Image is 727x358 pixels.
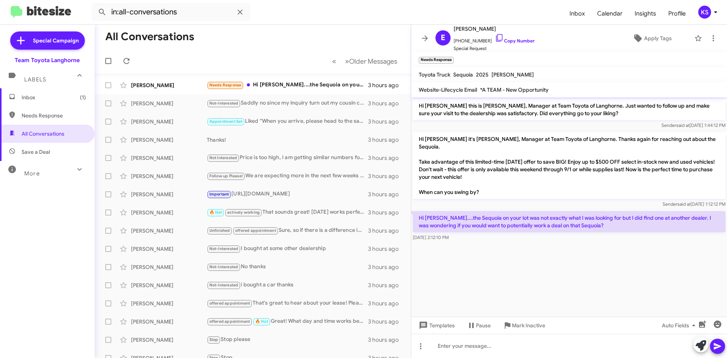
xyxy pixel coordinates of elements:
div: 3 hours ago [368,281,405,289]
span: Needs Response [209,83,242,88]
span: » [345,56,349,66]
div: [PERSON_NAME] [131,191,207,198]
span: Appointment Set [209,119,243,124]
div: That's great to hear about your lease! Please feel free to reach out whenever you need assistance! [207,299,368,308]
span: said at [677,201,691,207]
p: Hi [PERSON_NAME]....the Sequoia on your lot was not exactly what I was looking for but I did find... [413,211,725,232]
span: More [24,170,40,177]
div: Thanks! [207,136,368,144]
div: 3 hours ago [368,300,405,307]
div: i bought a car thanks [207,281,368,289]
a: Copy Number [495,38,535,44]
span: Not-Interested [209,101,239,106]
span: Auto Fields [662,319,698,332]
div: 3 hours ago [368,245,405,253]
span: Profile [662,3,692,25]
div: Liked “When you arrive, please head to the sales building…” [207,117,368,126]
button: Templates [411,319,461,332]
div: 3 hours ago [368,118,405,125]
div: 3 hours ago [368,81,405,89]
div: 3 hours ago [368,209,405,216]
span: actively working [227,210,260,215]
span: Sender [DATE] 1:12:12 PM [663,201,725,207]
span: Toyota Truck [419,71,450,78]
span: Important [209,192,229,197]
p: Hi [PERSON_NAME] it's [PERSON_NAME], Manager at Team Toyota of Langhorne. Thanks again for reachi... [413,132,725,199]
span: Follow up Please! [209,174,243,178]
span: *A TEAM - New Opportunity [480,86,549,93]
span: Labels [24,76,46,83]
div: I bought at some other dealership [207,244,368,253]
div: 3 hours ago [368,318,405,325]
span: Sender [DATE] 1:44:12 PM [661,122,725,128]
span: [PHONE_NUMBER] [454,33,535,45]
div: Team Toyota Langhorne [15,56,80,64]
span: Not-Interested [209,283,239,288]
button: Apply Tags [613,31,691,45]
span: said at [676,122,690,128]
span: Unfinished [209,228,230,233]
span: Mark Inactive [512,319,545,332]
span: All Conversations [22,130,64,138]
div: [PERSON_NAME] [131,100,207,107]
span: Not Interested [209,155,237,160]
div: 3 hours ago [368,263,405,271]
nav: Page navigation example [328,53,402,69]
div: We are expecting more in the next few weeks and the 2026 Rav4 models are expected near the new year. [207,172,368,180]
button: Next [340,53,402,69]
span: Apply Tags [644,31,672,45]
div: [PERSON_NAME] [131,227,207,234]
div: No thanks [207,263,368,271]
span: 2025 [476,71,488,78]
span: (1) [80,94,86,101]
div: 3 hours ago [368,336,405,344]
span: Save a Deal [22,148,50,156]
div: [PERSON_NAME] [131,300,207,307]
div: Price is too high, I am getting similar numbers for SE with same packages. Anyway thanks for the ... [207,153,368,162]
div: 3 hours ago [368,172,405,180]
div: Hi [PERSON_NAME]....the Sequoia on your lot was not exactly what I was looking for but I did find... [207,81,368,89]
span: Templates [417,319,455,332]
button: Pause [461,319,497,332]
div: Sure, so if there is a difference in the taxes for [US_STATE], you'll just have to pay the differ... [207,226,368,235]
span: Not-Interested [209,264,239,269]
div: Great! What day and time works best for you to visit the dealership? [207,317,368,326]
div: 3 hours ago [368,100,405,107]
div: [PERSON_NAME] [131,172,207,180]
a: Special Campaign [10,31,85,50]
span: Pause [476,319,491,332]
span: offered appointment [209,319,250,324]
button: Auto Fields [656,319,704,332]
span: Needs Response [22,112,86,119]
a: Calendar [591,3,629,25]
a: Inbox [563,3,591,25]
span: E [441,32,445,44]
span: Older Messages [349,57,397,66]
small: Needs Response [419,57,454,64]
div: 3 hours ago [368,191,405,198]
span: [PERSON_NAME] [491,71,534,78]
h1: All Conversations [105,31,194,43]
span: [DATE] 2:12:10 PM [413,234,449,240]
div: [PERSON_NAME] [131,263,207,271]
span: Website-Lifecycle Email [419,86,477,93]
div: That sounds great! [DATE] works perfectly, the dealership is open until 8pm. [207,208,368,217]
div: [PERSON_NAME] [131,81,207,89]
div: KS [698,6,711,19]
div: [PERSON_NAME] [131,118,207,125]
div: [PERSON_NAME] [131,336,207,344]
div: 3 hours ago [368,154,405,162]
a: Insights [629,3,662,25]
div: [PERSON_NAME] [131,318,207,325]
button: KS [692,6,719,19]
button: Previous [328,53,341,69]
span: 🔥 Hot [255,319,268,324]
span: Special Request [454,45,535,52]
span: Inbox [22,94,86,101]
div: [PERSON_NAME] [131,245,207,253]
span: Stop [209,337,218,342]
div: [PERSON_NAME] [131,209,207,216]
button: Mark Inactive [497,319,551,332]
